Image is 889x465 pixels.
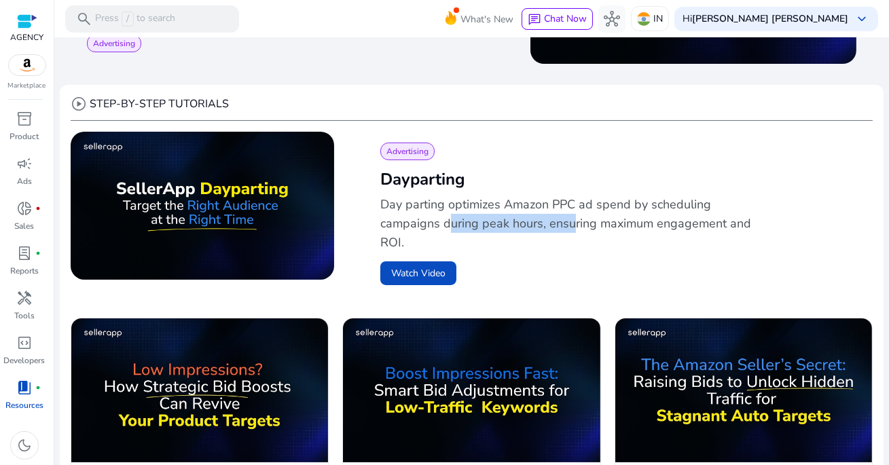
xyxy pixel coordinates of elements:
[35,250,41,256] span: fiber_manual_record
[10,265,39,277] p: Reports
[35,206,41,211] span: fiber_manual_record
[16,437,33,453] span: dark_mode
[16,155,33,172] span: campaign
[460,7,513,31] span: What's New
[93,38,135,49] span: Advertising
[544,12,587,25] span: Chat Now
[14,310,35,322] p: Tools
[71,132,334,280] img: maxresdefault.jpg
[522,8,593,30] button: chatChat Now
[35,385,41,390] span: fiber_manual_record
[8,81,46,91] p: Marketplace
[5,399,43,411] p: Resources
[854,11,870,27] span: keyboard_arrow_down
[16,200,33,217] span: donut_small
[76,11,92,27] span: search
[9,55,46,75] img: amazon.svg
[528,13,541,26] span: chat
[4,354,46,367] p: Developers
[122,12,134,26] span: /
[10,130,39,143] p: Product
[17,175,32,187] p: Ads
[71,96,87,112] span: play_circle
[380,168,851,190] h2: Dayparting
[692,12,848,25] b: [PERSON_NAME] [PERSON_NAME]
[16,335,33,351] span: code_blocks
[71,318,328,463] img: sddefault.jpg
[637,12,651,26] img: in.svg
[16,290,33,306] span: handyman
[653,7,663,31] p: IN
[95,12,175,26] p: Press to search
[343,318,600,463] img: sddefault.jpg
[683,14,848,24] p: Hi
[604,11,620,27] span: hub
[16,245,33,261] span: lab_profile
[10,31,43,43] p: AGENCY
[16,111,33,127] span: inventory_2
[386,146,429,157] span: Advertising
[71,96,229,112] div: STEP-BY-STEP TUTORIALS
[15,220,35,232] p: Sales
[598,5,625,33] button: hub
[615,318,872,463] img: sddefault.jpg
[16,379,33,396] span: book_4
[380,261,456,285] button: Watch Video
[380,195,757,252] p: Day parting optimizes Amazon PPC ad spend by scheduling campaigns during peak hours, ensuring max...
